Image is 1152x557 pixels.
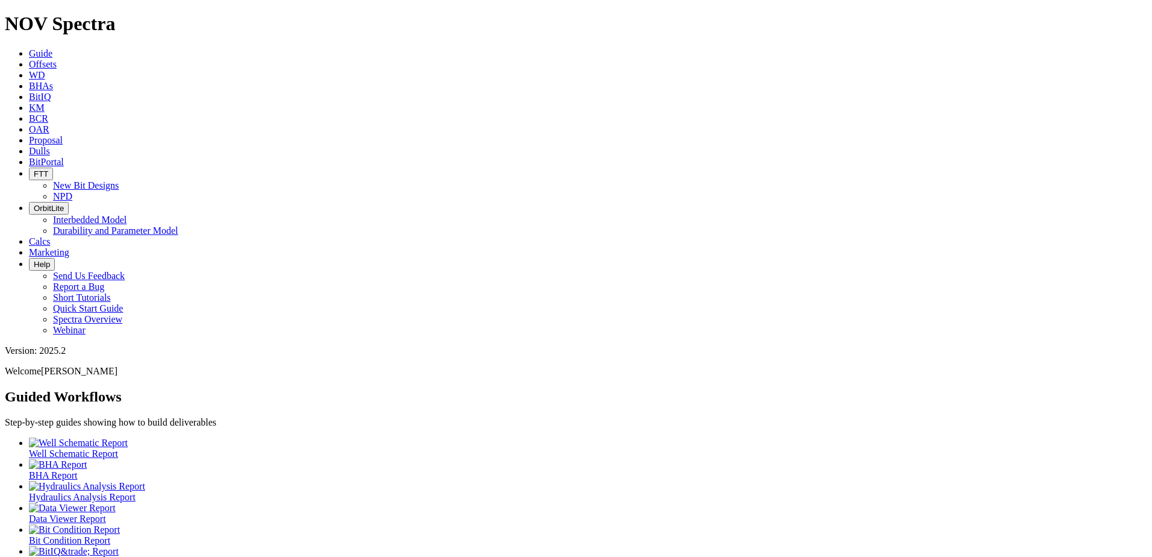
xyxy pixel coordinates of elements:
a: New Bit Designs [53,180,119,190]
a: Bit Condition Report Bit Condition Report [29,524,1147,546]
img: BitIQ&trade; Report [29,546,119,557]
a: Hydraulics Analysis Report Hydraulics Analysis Report [29,481,1147,502]
span: BHA Report [29,470,77,480]
div: Version: 2025.2 [5,345,1147,356]
a: BitIQ [29,92,51,102]
a: Guide [29,48,52,58]
a: Calcs [29,236,51,247]
a: Data Viewer Report Data Viewer Report [29,503,1147,524]
span: Bit Condition Report [29,535,110,546]
a: NPD [53,191,72,201]
a: Durability and Parameter Model [53,225,178,236]
span: Hydraulics Analysis Report [29,492,136,502]
a: OAR [29,124,49,134]
p: Welcome [5,366,1147,377]
img: Bit Condition Report [29,524,120,535]
span: Data Viewer Report [29,514,106,524]
a: Spectra Overview [53,314,122,324]
button: OrbitLite [29,202,69,215]
span: Well Schematic Report [29,448,118,459]
img: Well Schematic Report [29,438,128,448]
a: Interbedded Model [53,215,127,225]
a: Quick Start Guide [53,303,123,313]
a: BHAs [29,81,53,91]
button: FTT [29,168,53,180]
a: Proposal [29,135,63,145]
a: Short Tutorials [53,292,111,303]
a: Webinar [53,325,86,335]
img: Hydraulics Analysis Report [29,481,145,492]
a: Well Schematic Report Well Schematic Report [29,438,1147,459]
button: Help [29,258,55,271]
img: Data Viewer Report [29,503,116,514]
a: Send Us Feedback [53,271,125,281]
span: Help [34,260,50,269]
a: BHA Report BHA Report [29,459,1147,480]
a: Marketing [29,247,69,257]
a: WD [29,70,45,80]
p: Step-by-step guides showing how to build deliverables [5,417,1147,428]
span: FTT [34,169,48,178]
h1: NOV Spectra [5,13,1147,35]
span: OrbitLite [34,204,64,213]
h2: Guided Workflows [5,389,1147,405]
a: KM [29,102,45,113]
a: Offsets [29,59,57,69]
a: Report a Bug [53,282,104,292]
a: BitPortal [29,157,64,167]
a: BCR [29,113,48,124]
span: [PERSON_NAME] [41,366,117,376]
img: BHA Report [29,459,87,470]
a: Dulls [29,146,50,156]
